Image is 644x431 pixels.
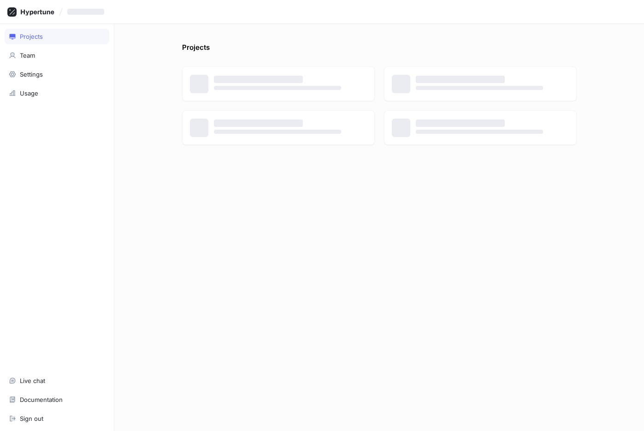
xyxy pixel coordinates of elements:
span: ‌ [67,9,104,15]
div: Documentation [20,396,63,403]
p: Projects [182,42,210,57]
span: ‌ [416,76,505,83]
div: Sign out [20,415,43,422]
span: ‌ [214,130,342,134]
span: ‌ [214,120,303,127]
button: ‌ [64,4,112,19]
a: Settings [5,66,109,82]
div: Projects [20,33,43,40]
span: ‌ [214,86,342,90]
div: Settings [20,71,43,78]
span: ‌ [416,86,544,90]
div: Team [20,52,35,59]
span: ‌ [416,120,505,127]
a: Documentation [5,392,109,407]
span: ‌ [416,130,544,134]
a: Team [5,48,109,63]
span: ‌ [214,76,303,83]
div: Usage [20,90,38,97]
div: Live chat [20,377,45,384]
a: Projects [5,29,109,44]
a: Usage [5,85,109,101]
